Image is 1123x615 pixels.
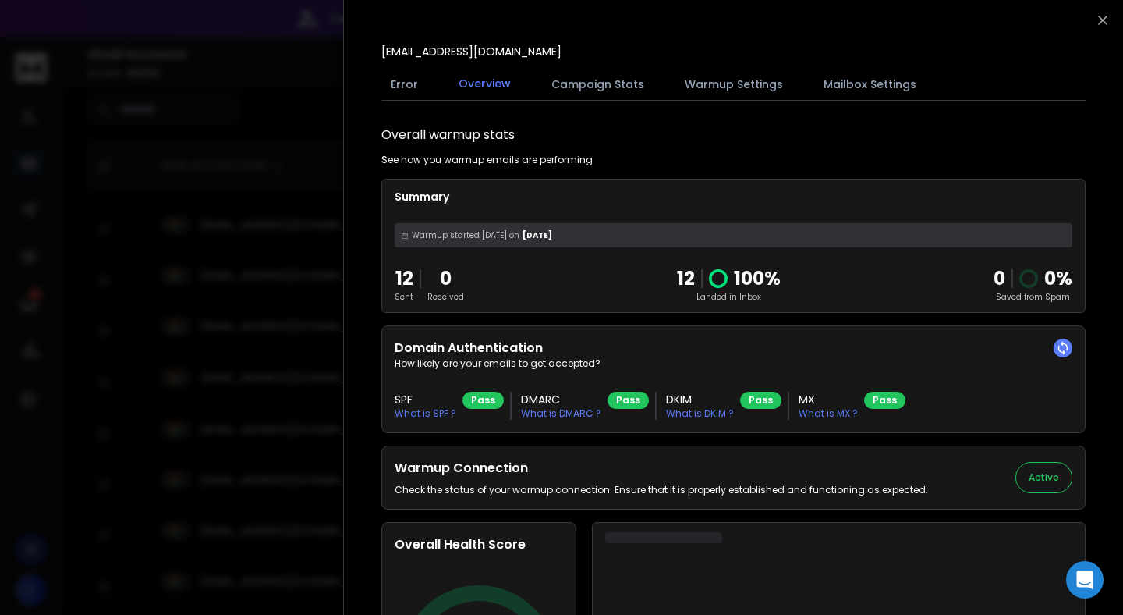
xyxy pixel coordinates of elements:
p: Saved from Spam [994,291,1072,303]
h2: Overall Health Score [395,535,563,554]
h2: Domain Authentication [395,339,1072,357]
button: Overview [449,66,520,102]
div: Pass [462,392,504,409]
h3: DMARC [521,392,601,407]
button: Mailbox Settings [814,67,926,101]
p: How likely are your emails to get accepted? [395,357,1072,370]
p: Check the status of your warmup connection. Ensure that it is properly established and functionin... [395,484,928,496]
div: Open Intercom Messenger [1066,561,1104,599]
p: Received [427,291,464,303]
p: Sent [395,291,413,303]
p: 100 % [734,266,781,291]
div: Pass [864,392,905,409]
h3: MX [799,392,858,407]
p: 0 [427,266,464,291]
p: What is DMARC ? [521,407,601,420]
p: Landed in Inbox [677,291,781,303]
h3: DKIM [666,392,734,407]
div: Pass [608,392,649,409]
button: Error [381,67,427,101]
p: [EMAIL_ADDRESS][DOMAIN_NAME] [381,44,561,59]
p: 0 % [1044,266,1072,291]
button: Active [1015,462,1072,493]
p: 12 [677,266,695,291]
p: What is DKIM ? [666,407,734,420]
strong: 0 [994,265,1005,291]
div: Pass [740,392,781,409]
p: See how you warmup emails are performing [381,154,593,166]
p: What is SPF ? [395,407,456,420]
button: Campaign Stats [542,67,654,101]
span: Warmup started [DATE] on [412,229,519,241]
p: What is MX ? [799,407,858,420]
p: Summary [395,189,1072,204]
div: [DATE] [395,223,1072,247]
p: 12 [395,266,413,291]
h3: SPF [395,392,456,407]
h1: Overall warmup stats [381,126,515,144]
h2: Warmup Connection [395,459,928,478]
button: Warmup Settings [675,67,792,101]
